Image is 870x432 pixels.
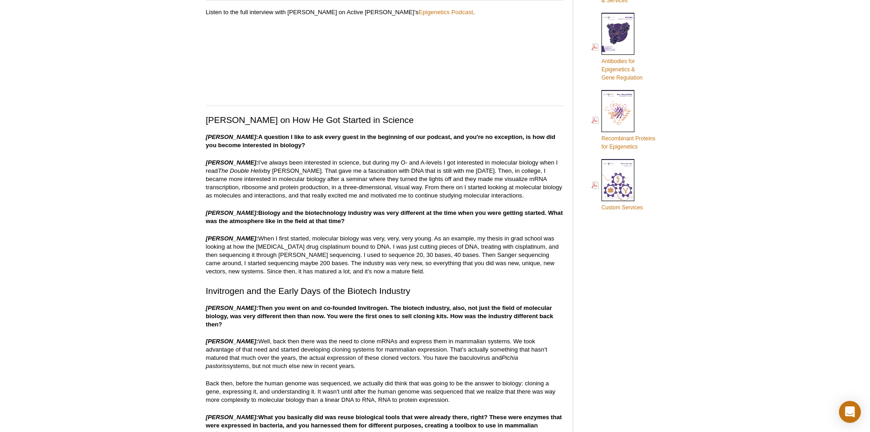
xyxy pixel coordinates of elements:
[206,235,564,276] p: When I first started, molecular biology was very, very, very young. As an example, my thesis in g...
[206,414,258,421] strong: [PERSON_NAME]:
[206,209,258,216] strong: [PERSON_NAME]:
[206,133,258,140] strong: [PERSON_NAME]:
[206,235,258,242] strong: [PERSON_NAME]:
[206,379,564,404] p: Back then, before the human genome was sequenced, we actually did think that was going to be the ...
[206,304,258,311] strong: [PERSON_NAME]:
[206,159,564,200] p: I've always been interested in science, but during my O- and A-levels I got interested in molecul...
[206,8,564,16] p: Listen to the full interview with [PERSON_NAME] on Active [PERSON_NAME]’s .
[206,304,554,328] strong: Then you went on and co-founded Invitrogen. The biotech industry, also, not just the field of mol...
[601,135,655,150] span: Recombinant Proteins for Epigenetics
[601,13,634,55] img: Abs_epi_2015_cover_web_70x200
[839,401,861,423] div: Open Intercom Messenger
[206,114,564,126] h2: [PERSON_NAME] on How He Got Started in Science
[206,133,555,149] strong: A question I like to ask every guest in the beginning of our podcast, and you're no exception, is...
[601,159,634,201] img: Custom_Services_cover
[206,26,564,94] iframe: The Past, Present, and Future of Epigenetics (Joe Fernandez, founder of Active Motif)
[206,338,258,345] strong: [PERSON_NAME]:
[601,58,643,81] span: Antibodies for Epigenetics & Gene Regulation
[601,90,634,132] img: Rec_prots_140604_cover_web_70x200
[218,167,264,174] em: The Double Helix
[206,209,563,224] strong: Biology and the biotechnology industry was very different at the time when you were getting start...
[206,159,258,166] strong: [PERSON_NAME]:
[418,9,473,16] a: Epigenetics Podcast
[206,285,564,297] h2: Invitrogen and the Early Days of the Biotech Industry
[601,204,643,211] span: Custom Services
[206,337,564,370] p: Well, back then there was the need to clone mRNAs and express them in mammalian systems. We took ...
[591,12,643,83] a: Antibodies forEpigenetics &Gene Regulation
[591,89,655,152] a: Recombinant Proteinsfor Epigenetics
[591,158,643,213] a: Custom Services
